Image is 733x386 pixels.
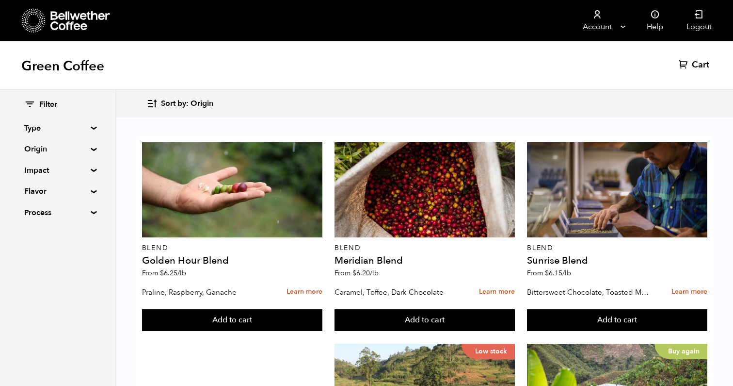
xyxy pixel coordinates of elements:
[562,269,571,278] span: /lb
[21,57,104,75] h1: Green Coffee
[335,309,515,332] button: Add to cart
[142,245,322,252] p: Blend
[146,92,213,115] button: Sort by: Origin
[142,256,322,266] h4: Golden Hour Blend
[527,245,707,252] p: Blend
[142,269,186,278] span: From
[352,269,379,278] bdi: 6.20
[160,269,186,278] bdi: 6.25
[335,256,515,266] h4: Meridian Blend
[24,122,91,134] summary: Type
[39,100,57,110] span: Filter
[161,99,213,109] span: Sort by: Origin
[287,282,322,302] a: Learn more
[479,282,515,302] a: Learn more
[527,285,650,300] p: Bittersweet Chocolate, Toasted Marshmallow, Candied Orange, Praline
[370,269,379,278] span: /lb
[24,165,91,176] summary: Impact
[671,282,707,302] a: Learn more
[335,285,457,300] p: Caramel, Toffee, Dark Chocolate
[24,185,91,197] summary: Flavor
[692,59,709,71] span: Cart
[24,143,91,155] summary: Origin
[545,269,571,278] bdi: 6.15
[527,309,707,332] button: Add to cart
[142,285,265,300] p: Praline, Raspberry, Ganache
[335,245,515,252] p: Blend
[462,344,515,359] p: Low stock
[679,59,712,71] a: Cart
[142,309,322,332] button: Add to cart
[527,256,707,266] h4: Sunrise Blend
[545,269,549,278] span: $
[24,207,91,218] summary: Process
[335,269,379,278] span: From
[160,269,164,278] span: $
[654,344,707,359] p: Buy again
[177,269,186,278] span: /lb
[527,269,571,278] span: From
[352,269,356,278] span: $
